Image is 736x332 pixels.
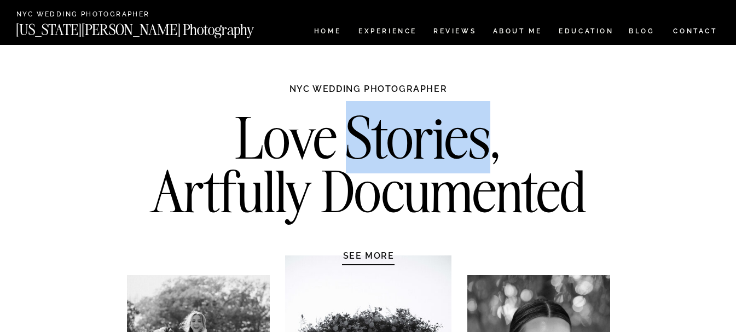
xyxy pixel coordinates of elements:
[16,11,181,19] a: NYC Wedding Photographer
[433,28,474,37] a: REVIEWS
[317,250,421,261] a: SEE MORE
[558,28,615,37] a: EDUCATION
[358,28,416,37] a: Experience
[492,28,542,37] a: ABOUT ME
[16,22,291,32] a: [US_STATE][PERSON_NAME] Photography
[312,28,343,37] a: HOME
[673,25,718,37] a: CONTACT
[139,111,598,226] h2: Love Stories, Artfully Documented
[266,83,471,105] h1: NYC WEDDING PHOTOGRAPHER
[629,28,655,37] a: BLOG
